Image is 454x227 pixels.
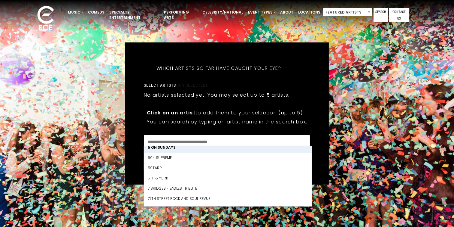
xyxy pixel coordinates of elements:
li: 5th & York [144,173,312,183]
label: Select artists [144,82,207,88]
a: Search [374,8,388,22]
li: 77th Street Rock and Soul Revue [144,194,312,204]
strong: Click on an artist [147,109,195,116]
span: Featured Artists [323,8,372,16]
a: Specialty Entertainment [107,7,162,23]
p: to add them to your selection (up to 5). [147,109,307,117]
p: You can search by typing an artist name in the search box. [147,118,307,126]
a: About [278,7,296,17]
li: 5Starr [144,163,312,173]
li: 8 South Band [144,204,312,214]
a: Performing Arts [162,7,200,23]
p: No artists selected yet. You may select up to 5 artists. [144,91,290,99]
a: Celebrity/National [200,7,246,17]
li: 504 Supreme [144,153,312,163]
li: 7 Bridges - Eagles Tribute [144,183,312,194]
a: Locations [296,7,323,17]
a: Music [65,7,86,17]
li: 5 On Sundays [144,142,312,153]
a: Event Types [246,7,278,17]
span: (0/5 selected) [176,83,207,88]
img: ece_new_logo_whitev2-1.png [31,4,61,33]
a: Comedy [86,7,107,17]
h5: Which artists so far have caught your eye? [144,58,294,79]
textarea: Search [148,138,306,144]
a: Contact Us [389,8,409,22]
span: Featured Artists [323,8,372,17]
